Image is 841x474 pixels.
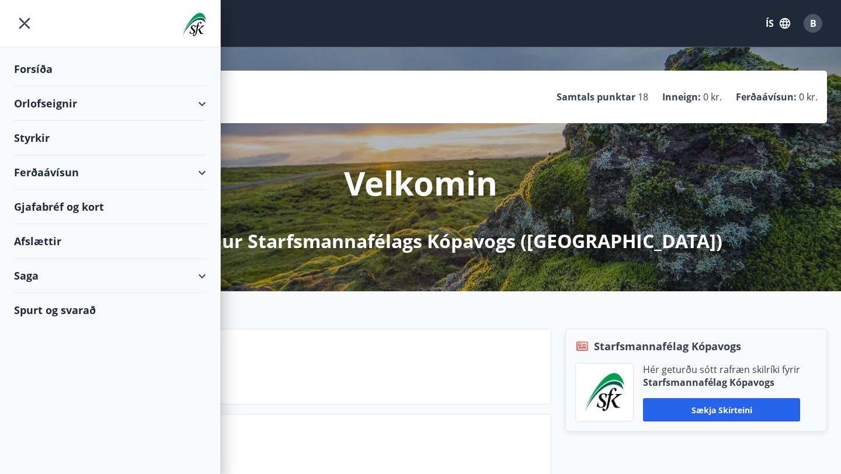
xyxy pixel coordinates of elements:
[100,358,541,378] p: Næstu helgi
[14,224,206,259] div: Afslættir
[14,86,206,121] div: Orlofseignir
[585,373,624,412] img: x5MjQkxwhnYn6YREZUTEa9Q4KsBUeQdWGts9Dj4O.png
[643,376,800,389] p: Starfsmannafélag Kópavogs
[799,9,827,37] button: B
[14,293,206,327] div: Spurt og svarað
[799,90,818,103] span: 0 kr.
[100,444,541,463] p: Spurt og svarað
[810,17,816,30] span: B
[759,13,797,34] button: ÍS
[14,52,206,86] div: Forsíða
[344,161,498,205] p: Velkomin
[643,363,800,376] p: Hér geturðu sótt rafræn skilríki fyrir
[14,190,206,224] div: Gjafabréf og kort
[119,228,722,254] p: á Mínar síður Starfsmannafélags Kópavogs ([GEOGRAPHIC_DATA])
[662,90,701,103] p: Inneign :
[638,90,648,103] span: 18
[736,90,797,103] p: Ferðaávísun :
[14,121,206,155] div: Styrkir
[14,13,35,34] button: menu
[594,339,741,354] span: Starfsmannafélag Kópavogs
[557,90,635,103] p: Samtals punktar
[14,155,206,190] div: Ferðaávísun
[703,90,722,103] span: 0 kr.
[643,398,800,421] button: Sækja skírteini
[14,259,206,293] div: Saga
[182,13,206,36] img: union_logo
